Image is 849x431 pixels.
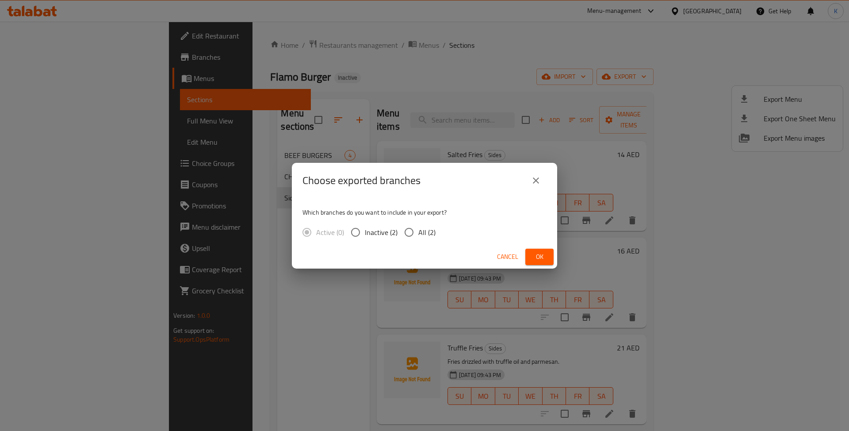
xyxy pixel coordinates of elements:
p: Which branches do you want to include in your export? [302,208,547,217]
button: Cancel [493,249,522,265]
span: Active (0) [316,227,344,238]
h2: Choose exported branches [302,173,421,188]
button: Ok [525,249,554,265]
span: Ok [532,251,547,262]
span: All (2) [418,227,436,238]
button: close [525,170,547,191]
span: Cancel [497,251,518,262]
span: Inactive (2) [365,227,398,238]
